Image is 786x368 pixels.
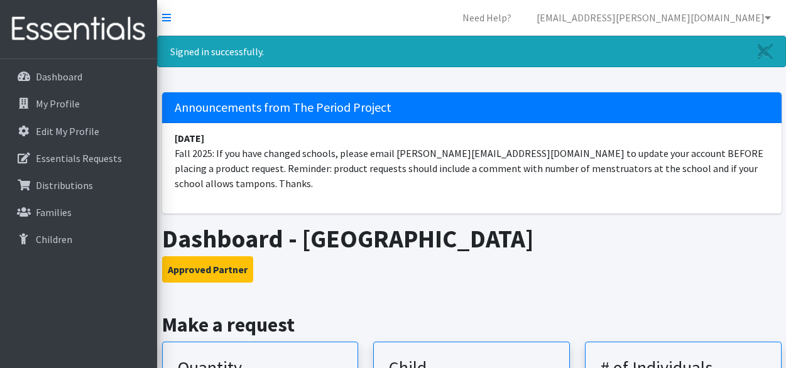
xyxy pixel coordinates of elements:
p: Edit My Profile [36,125,99,138]
p: Distributions [36,179,93,192]
h5: Announcements from The Period Project [162,92,782,123]
p: My Profile [36,97,80,110]
p: Dashboard [36,70,82,83]
a: Families [5,200,152,225]
a: Close [745,36,785,67]
a: Need Help? [452,5,521,30]
p: Essentials Requests [36,152,122,165]
li: Fall 2025: If you have changed schools, please email [PERSON_NAME][EMAIL_ADDRESS][DOMAIN_NAME] to... [162,123,782,198]
a: My Profile [5,91,152,116]
strong: [DATE] [175,132,204,144]
button: Approved Partner [162,256,253,283]
a: Essentials Requests [5,146,152,171]
h2: Make a request [162,313,782,337]
div: Signed in successfully. [157,36,786,67]
a: Distributions [5,173,152,198]
p: Children [36,233,72,246]
a: Children [5,227,152,252]
p: Families [36,206,72,219]
img: HumanEssentials [5,8,152,50]
h1: Dashboard - [GEOGRAPHIC_DATA] [162,224,782,254]
a: Edit My Profile [5,119,152,144]
a: [EMAIL_ADDRESS][PERSON_NAME][DOMAIN_NAME] [527,5,781,30]
a: Dashboard [5,64,152,89]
